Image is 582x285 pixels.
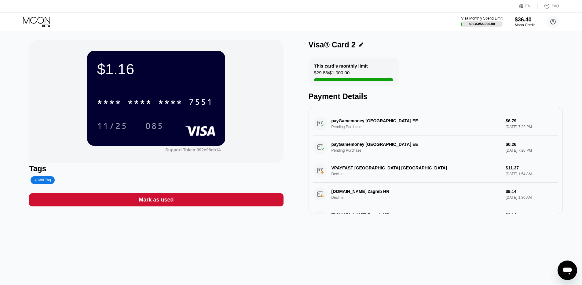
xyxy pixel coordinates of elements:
div: Support Token:392e98eb14 [165,147,221,152]
div: EN [519,3,538,9]
iframe: Кнопка, открывающая окно обмена сообщениями; идет разговор [558,261,577,280]
div: $99.83 / $4,000.00 [469,22,495,26]
div: Tags [29,164,283,173]
div: Add Tag [34,178,51,182]
div: Moon Credit [515,23,535,27]
div: 085 [145,122,163,132]
div: $29.83 / $1,000.00 [314,70,350,78]
div: 11/25 [97,122,127,132]
div: This card’s monthly limit [314,63,368,68]
div: Visa Monthly Spend Limit [461,16,502,20]
div: $36.40Moon Credit [515,17,535,27]
div: FAQ [552,4,559,8]
div: Mark as used [139,196,174,203]
div: EN [525,4,531,8]
div: Mark as used [29,193,283,206]
div: 7551 [189,98,213,108]
div: 11/25 [92,118,132,134]
div: FAQ [538,3,559,9]
div: Visa® Card 2 [309,40,356,49]
div: Support Token: 392e98eb14 [165,147,221,152]
div: $1.16 [97,61,215,78]
div: 085 [141,118,168,134]
div: Add Tag [31,176,54,184]
div: Payment Details [309,92,563,101]
div: $36.40 [515,17,535,23]
div: Visa Monthly Spend Limit$99.83/$4,000.00 [461,16,502,27]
